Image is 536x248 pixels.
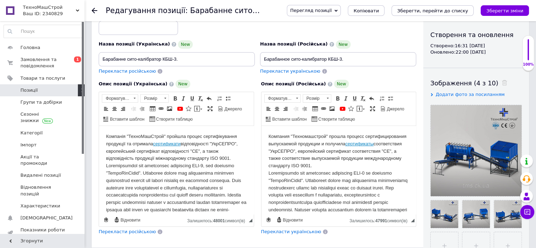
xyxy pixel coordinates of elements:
span: Групи та добірки [20,99,62,105]
a: Зробити резервну копію зараз [265,216,272,224]
a: По лівому краю [265,105,272,113]
span: 1 [74,56,81,62]
span: [DEMOGRAPHIC_DATA] [20,215,73,221]
div: Повернутися назад [92,8,97,13]
a: сертификати [54,15,82,20]
div: Кiлькiсть символiв [187,217,248,223]
span: Додати фото за посиланням [436,92,505,97]
a: По центру [111,105,118,113]
a: Джерело [217,105,243,113]
div: Створено: 16:31 [DATE] [430,43,522,49]
span: 48001 [213,218,224,223]
span: Товари та послуги [20,75,65,81]
span: Вставити шаблон [271,116,307,122]
a: Вставити/Редагувати посилання (Ctrl+L) [320,105,327,113]
a: Вставити іконку [347,105,355,113]
a: Курсив (Ctrl+I) [342,95,350,102]
span: Головна [20,44,40,51]
a: Збільшити відступ [138,105,146,113]
span: Сезонні знижки [20,111,65,124]
span: Позиції [20,87,38,93]
a: Вставити/видалити маркований список [224,95,232,102]
a: Зображення [328,105,336,113]
a: Створити таблицю [148,115,194,123]
span: ТехноМашСтрой [23,4,76,11]
a: Розмір [140,94,169,103]
span: Створити таблицю [317,116,355,122]
a: Вставити/видалити нумерований список [216,95,223,102]
a: Підкреслений (Ctrl+U) [188,95,196,102]
span: Перегляд позиції [290,8,332,13]
button: Зберегти зміни [481,5,529,16]
input: Наприклад, H&M жіноча сукня зелена 38 розмір вечірня максі з блискітками [99,52,255,66]
a: Зробити резервну копію зараз [102,216,110,224]
a: Курсив (Ctrl+I) [180,95,187,102]
input: Наприклад, H&M жіноча сукня зелена 38 розмір вечірня максі з блискітками [260,52,416,66]
div: Ваш ID: 2340829 [23,11,85,17]
span: Перекласти українською [261,229,321,234]
span: Видалені позиції [20,172,61,179]
a: Таблиця [149,105,156,113]
div: Кiлькiсть символiв [350,217,411,223]
a: Відновити [113,216,141,224]
a: По лівому краю [102,105,110,113]
span: Опис позиції (Українська) [99,81,167,86]
span: Перекласти українською [260,68,320,74]
span: Категорії [20,130,43,136]
a: Жирний (Ctrl+B) [171,95,179,102]
a: Повернути (Ctrl+Z) [368,95,375,102]
span: Розмір [141,95,162,102]
a: Жирний (Ctrl+B) [334,95,341,102]
a: По центру [273,105,281,113]
span: Джерело [386,106,405,112]
a: Розмір [303,94,331,103]
div: Оновлено: 22:00 [DATE] [430,49,522,55]
span: Розмір [303,95,324,102]
span: Копіювати [353,8,379,13]
a: Вставити шаблон [265,115,308,123]
a: Зменшити відступ [292,105,300,113]
span: Відновлення позицій [20,184,65,197]
a: Вставити/видалити маркований список [387,95,394,102]
span: Форматування [102,95,131,102]
button: Чат з покупцем [520,205,534,219]
a: Вставити повідомлення [193,105,203,113]
span: Акції та промокоди [20,154,65,167]
span: Перекласти російською [99,68,156,74]
span: Потягніть для зміни розмірів [411,219,414,222]
a: Додати відео з YouTube [339,105,346,113]
span: New [334,80,349,88]
span: New [178,40,193,49]
a: Максимізувати [369,105,376,113]
a: Джерело [379,105,406,113]
a: Повернути (Ctrl+Z) [205,95,213,102]
a: По правому краю [282,105,289,113]
a: Вставити повідомлення [356,105,366,113]
a: Зображення [166,105,173,113]
span: New [336,40,351,49]
a: Форматування [264,94,301,103]
a: Вставити шаблон [102,115,146,123]
span: Джерело [223,106,242,112]
a: Зменшити відступ [130,105,137,113]
span: Імпорт [20,142,37,148]
i: Зберегти, перейти до списку [397,8,468,13]
span: New [175,80,190,88]
a: сертификаты [84,15,112,20]
span: Перекласти російською [99,229,156,234]
div: 100% [523,62,534,67]
a: Додати відео з YouTube [176,105,184,113]
span: Замовлення та повідомлення [20,56,65,69]
h1: Редагування позиції: Барабанне сито-калібратор КБШ-3. [106,6,328,15]
span: 47991 [375,218,387,223]
span: Вставити шаблон [109,116,144,122]
iframe: Редактор, AC2408FA-576E-4D86-9EC0-FF608A3FAE7B [261,126,416,214]
span: Форматування [265,95,294,102]
a: Створити таблицю [310,115,356,123]
span: Опис позиції (Російська) [261,81,326,86]
a: Вставити/видалити нумерований список [378,95,386,102]
i: Зберегти зміни [486,8,523,13]
a: Видалити форматування [359,95,367,102]
a: Форматування [102,94,138,103]
span: Назва позиції (Російська) [260,41,328,47]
